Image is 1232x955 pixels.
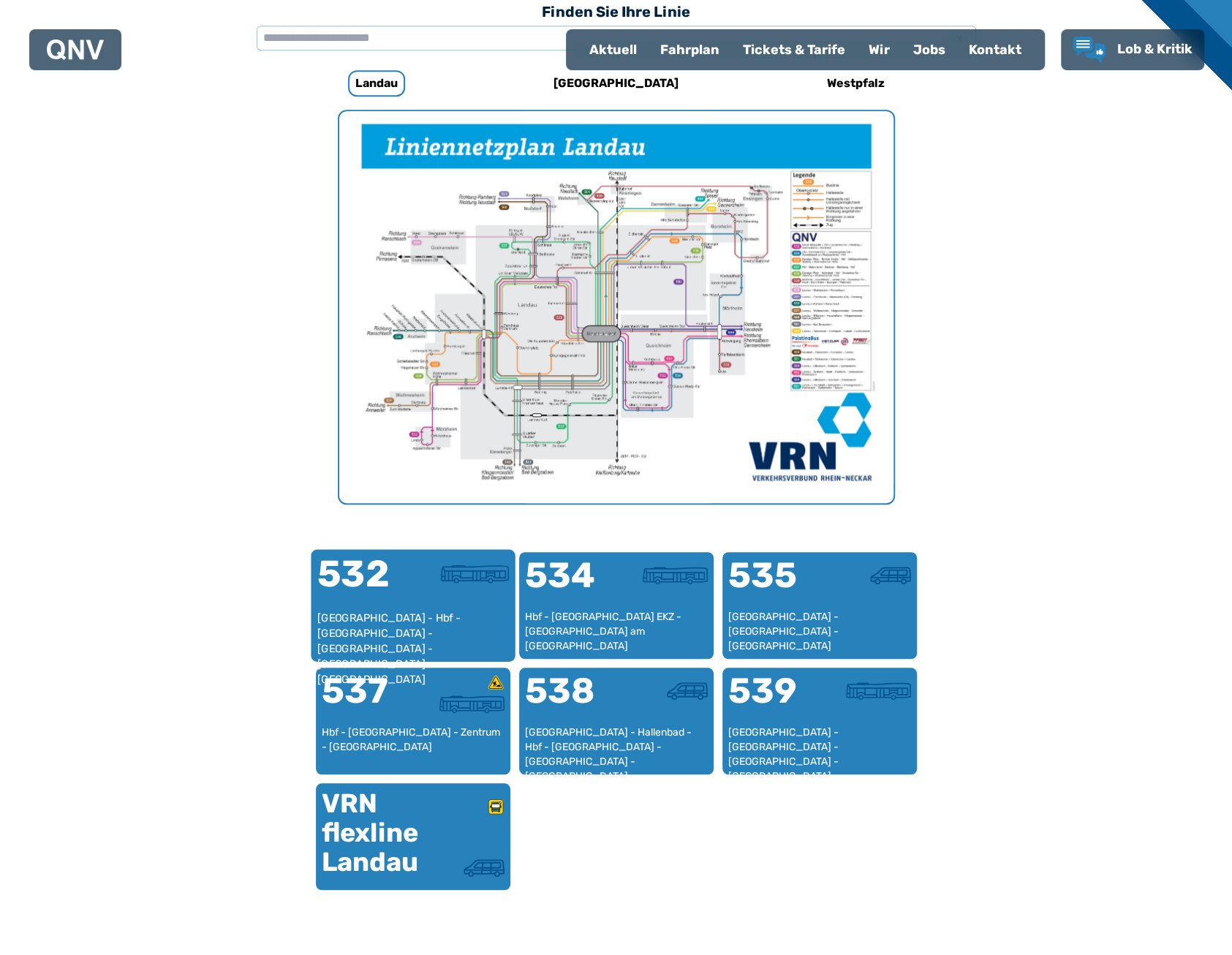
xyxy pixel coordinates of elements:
[317,611,509,655] div: [GEOGRAPHIC_DATA] - Hbf - [GEOGRAPHIC_DATA] - [GEOGRAPHIC_DATA] - [GEOGRAPHIC_DATA] - [GEOGRAPHIC...
[728,610,911,653] div: [GEOGRAPHIC_DATA] - [GEOGRAPHIC_DATA] - [GEOGRAPHIC_DATA]
[1117,41,1193,57] span: Lob & Kritik
[821,72,891,95] h6: Westpfalz
[47,35,104,64] a: QNV Logo
[728,558,820,611] div: 535
[525,558,616,611] div: 534
[279,66,474,101] a: Landau
[339,111,893,503] img: Netzpläne Landau Seite 1 von 1
[731,31,857,69] a: Tickets & Tarife
[525,725,708,769] div: [GEOGRAPHIC_DATA] - Hallenbad - Hbf - [GEOGRAPHIC_DATA] - [GEOGRAPHIC_DATA] - [GEOGRAPHIC_DATA]
[957,31,1033,69] a: Kontakt
[525,610,708,653] div: Hbf - [GEOGRAPHIC_DATA] EKZ - [GEOGRAPHIC_DATA] am [GEOGRAPHIC_DATA]
[649,31,731,69] a: Fahrplan
[846,682,911,700] img: Stadtbus
[322,725,504,769] div: Hbf - [GEOGRAPHIC_DATA] - Zentrum - [GEOGRAPHIC_DATA]
[439,695,504,713] img: Stadtbus
[339,111,893,503] div: My Favorite Images
[728,725,911,769] div: [GEOGRAPHIC_DATA] - [GEOGRAPHIC_DATA] - [GEOGRAPHIC_DATA] - [GEOGRAPHIC_DATA] - [GEOGRAPHIC_DATA]...
[317,556,412,611] div: 532
[728,673,820,726] div: 539
[902,31,957,69] a: Jobs
[870,567,910,584] img: Kleinbus
[857,31,902,69] a: Wir
[519,66,714,101] a: [GEOGRAPHIC_DATA]
[578,31,649,69] a: Aktuell
[339,111,893,503] li: 1 von 1
[47,39,104,60] img: QNV Logo
[322,789,413,877] div: VRN flexline Landau
[322,673,413,726] div: 537
[759,66,953,101] a: Westpfalz
[1073,37,1193,63] a: Lob & Kritik
[348,70,405,97] h6: Landau
[525,673,616,726] div: 538
[667,682,707,700] img: Kleinbus
[643,567,708,584] img: Stadtbus
[548,72,684,95] h6: [GEOGRAPHIC_DATA]
[464,859,504,877] img: Kleinbus
[441,565,509,583] img: Stadtbus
